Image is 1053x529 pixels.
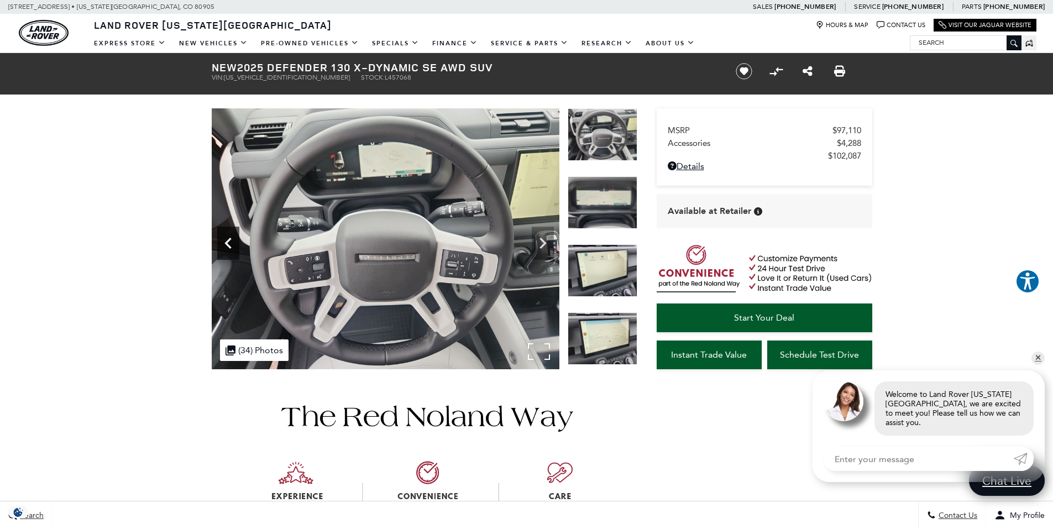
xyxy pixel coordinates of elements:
[832,125,861,135] span: $97,110
[224,74,350,81] span: [US_VEHICLE_IDENTIFICATION_NUMBER]
[361,74,385,81] span: Stock:
[87,34,701,53] nav: Main Navigation
[19,20,69,46] img: Land Rover
[532,227,554,260] div: Next
[94,18,332,32] span: Land Rover [US_STATE][GEOGRAPHIC_DATA]
[780,349,859,360] span: Schedule Test Drive
[220,339,289,361] div: (34) Photos
[671,349,747,360] span: Instant Trade Value
[837,138,861,148] span: $4,288
[754,207,762,216] div: Vehicle is in stock and ready for immediate delivery. Due to demand, availability is subject to c...
[668,125,832,135] span: MSRP
[732,62,756,80] button: Save vehicle
[559,108,907,369] img: New 2025 Sedona Red Land Rover X-Dynamic SE image 20
[824,447,1014,471] input: Enter your message
[734,312,794,323] span: Start Your Deal
[816,21,868,29] a: Hours & Map
[834,65,845,78] a: Print this New 2025 Defender 130 X-Dynamic SE AWD SUV
[212,60,237,75] strong: New
[962,3,982,11] span: Parts
[568,176,637,229] img: New 2025 Sedona Red Land Rover X-Dynamic SE image 20
[774,2,836,11] a: [PHONE_NUMBER]
[668,125,861,135] a: MSRP $97,110
[568,108,637,161] img: New 2025 Sedona Red Land Rover X-Dynamic SE image 19
[212,61,717,74] h1: 2025 Defender 130 X-Dynamic SE AWD SUV
[426,34,484,53] a: Finance
[19,20,69,46] a: land-rover
[939,21,1031,29] a: Visit Our Jaguar Website
[212,74,224,81] span: VIN:
[824,381,863,421] img: Agent profile photo
[87,18,338,32] a: Land Rover [US_STATE][GEOGRAPHIC_DATA]
[639,34,701,53] a: About Us
[657,341,762,369] a: Instant Trade Value
[254,34,365,53] a: Pre-Owned Vehicles
[668,161,861,171] a: Details
[803,65,813,78] a: Share this New 2025 Defender 130 X-Dynamic SE AWD SUV
[212,108,559,369] img: New 2025 Sedona Red Land Rover X-Dynamic SE image 19
[768,63,784,80] button: Compare Vehicle
[6,506,31,518] section: Click to Open Cookie Consent Modal
[767,341,872,369] a: Schedule Test Drive
[874,381,1034,436] div: Welcome to Land Rover [US_STATE][GEOGRAPHIC_DATA], we are excited to meet you! Please tell us how...
[8,3,214,11] a: [STREET_ADDRESS] • [US_STATE][GEOGRAPHIC_DATA], CO 80905
[217,227,239,260] div: Previous
[575,34,639,53] a: Research
[668,138,861,148] a: Accessories $4,288
[828,151,861,161] span: $102,087
[668,151,861,161] a: $102,087
[484,34,575,53] a: Service & Parts
[877,21,925,29] a: Contact Us
[568,312,637,365] img: New 2025 Sedona Red Land Rover X-Dynamic SE image 22
[172,34,254,53] a: New Vehicles
[568,244,637,297] img: New 2025 Sedona Red Land Rover X-Dynamic SE image 21
[910,36,1021,49] input: Search
[657,303,872,332] a: Start Your Deal
[668,205,751,217] span: Available at Retailer
[882,2,944,11] a: [PHONE_NUMBER]
[668,138,837,148] span: Accessories
[6,506,31,518] img: Opt-Out Icon
[983,2,1045,11] a: [PHONE_NUMBER]
[365,34,426,53] a: Specials
[1014,447,1034,471] a: Submit
[753,3,773,11] span: Sales
[87,34,172,53] a: EXPRESS STORE
[1015,269,1040,296] aside: Accessibility Help Desk
[986,501,1053,529] button: Open user profile menu
[1015,269,1040,294] button: Explore your accessibility options
[854,3,880,11] span: Service
[1005,511,1045,520] span: My Profile
[936,511,977,520] span: Contact Us
[385,74,411,81] span: L457068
